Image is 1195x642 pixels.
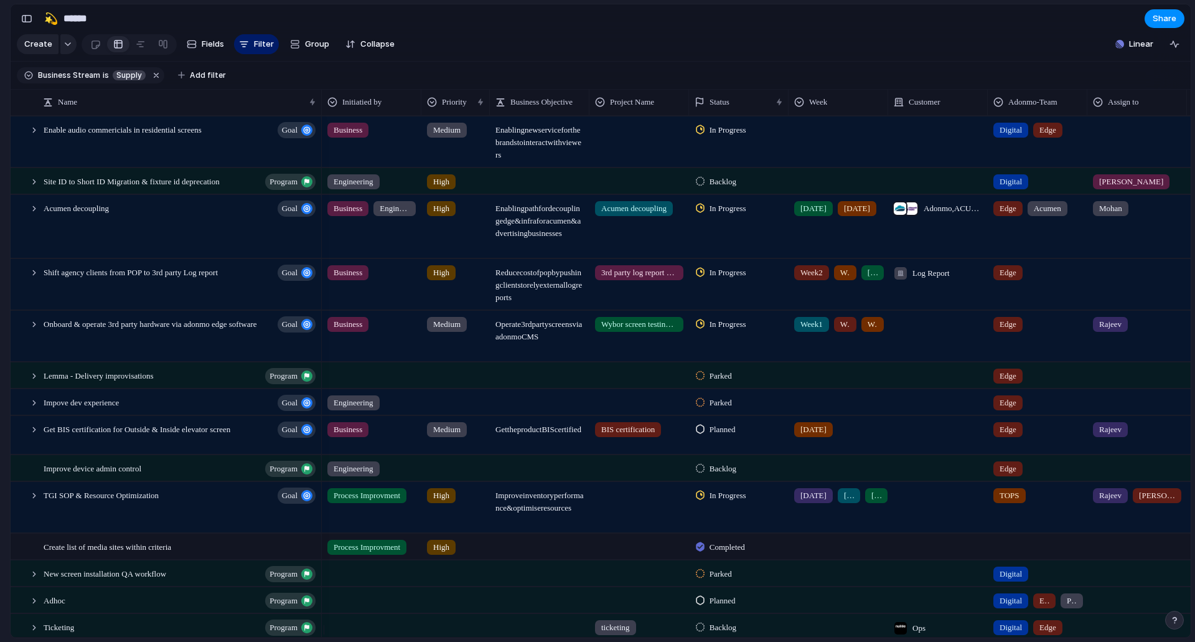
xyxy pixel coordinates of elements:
[44,593,65,607] span: Adhoc
[490,117,589,161] span: Enabling new service for the brands to interact with viewers
[800,267,823,279] span: Week2
[1000,423,1016,436] span: Edge
[490,483,589,514] span: Improve inventory performance & optimise resources
[1000,568,1022,580] span: Digital
[284,34,335,54] button: Group
[38,70,100,81] span: Business Stream
[800,489,827,502] span: [DATE]
[269,173,298,191] span: program
[1129,38,1153,50] span: Linear
[380,202,410,215] span: Engineering
[840,318,850,331] span: Week2
[710,568,732,580] span: Parked
[800,423,827,436] span: [DATE]
[490,311,589,343] span: Operate 3rd party screens via adonmo CMS
[710,370,732,382] span: Parked
[44,488,159,502] span: TGI SOP & Resource Optimization
[800,202,827,215] span: [DATE]
[1000,397,1016,409] span: Edge
[278,316,316,333] button: goal
[334,267,362,279] span: Business
[601,318,677,331] span: Wybor screen testing & integration
[265,368,316,384] button: program
[710,621,736,634] span: Backlog
[269,592,298,610] span: program
[278,122,316,138] button: goal
[282,316,298,333] span: goal
[710,202,746,215] span: In Progress
[710,541,745,554] span: Completed
[601,267,677,279] span: 3rd party log report service providerintegration
[334,318,362,331] span: Business
[265,620,316,636] button: program
[202,38,224,50] span: Fields
[265,593,316,609] button: program
[710,176,736,188] span: Backlog
[868,267,878,279] span: [DATE]
[710,489,746,502] span: In Progress
[100,68,111,82] button: is
[1110,35,1158,54] button: Linear
[1034,202,1061,215] span: Acumen
[44,620,74,634] span: Ticketing
[1000,267,1016,279] span: Edge
[269,619,298,636] span: program
[490,260,589,304] span: Reduce cost of pop by pushing clients to rely external log reports
[269,367,298,385] span: program
[278,265,316,281] button: goal
[433,202,449,215] span: High
[116,70,142,81] span: Supply
[17,34,59,54] button: Create
[278,488,316,504] button: goal
[800,318,823,331] span: Week1
[44,201,109,215] span: Acumen decoupling
[433,318,461,331] span: Medium
[610,96,654,108] span: Project Name
[342,96,382,108] span: Initiatied by
[334,202,362,215] span: Business
[282,394,298,412] span: goal
[924,202,982,215] span: Adonmo , ACUMEN
[269,565,298,583] span: program
[490,196,589,240] span: Enabling path for decoupling edge & infra for acumen & advertising businesses
[282,264,298,281] span: goal
[710,318,746,331] span: In Progress
[868,318,878,331] span: Week3
[265,566,316,582] button: program
[1145,9,1184,28] button: Share
[334,397,373,409] span: Engineering
[282,121,298,139] span: goal
[360,38,395,50] span: Collapse
[44,316,257,331] span: Onboard & operate 3rd party hardware via adonmo edge software
[24,38,52,50] span: Create
[433,423,461,436] span: Medium
[44,265,218,279] span: Shift agency clients from POP to 3rd party Log report
[190,70,226,81] span: Add filter
[433,176,449,188] span: High
[710,463,736,475] span: Backlog
[844,202,870,215] span: [DATE]
[1039,124,1056,136] span: Edge
[909,96,940,108] span: Customer
[1139,489,1175,502] span: [PERSON_NAME]
[182,34,229,54] button: Fields
[44,368,154,382] span: Lemma - Delivery improvisations
[1000,463,1016,475] span: Edge
[710,124,746,136] span: In Progress
[840,267,850,279] span: Week3
[265,174,316,190] button: program
[1099,202,1122,215] span: Mohan
[1099,489,1122,502] span: Rajeev
[1000,202,1016,215] span: Edge
[490,417,589,436] span: Get the product BIS certified
[433,124,461,136] span: Medium
[265,461,316,477] button: program
[710,397,732,409] span: Parked
[912,267,950,280] span: Log Report
[601,621,630,634] span: ticketing
[44,539,171,554] span: Create list of media sites within criteria
[282,487,298,504] span: goal
[1000,595,1022,607] span: Digital
[334,541,400,554] span: Process Improvment
[1108,96,1138,108] span: Assign to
